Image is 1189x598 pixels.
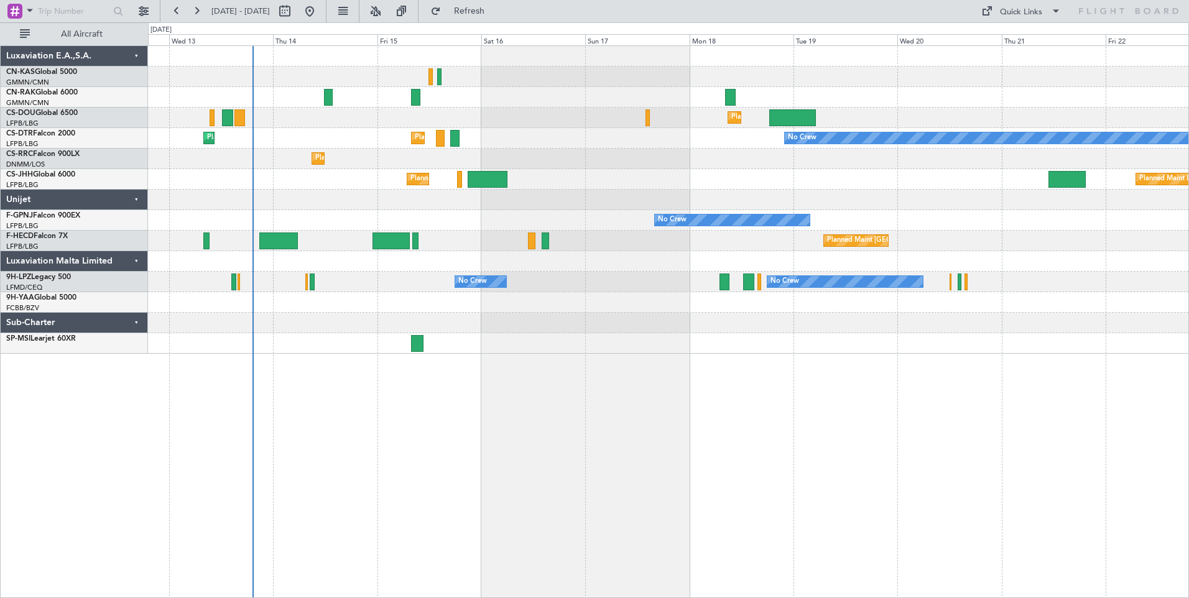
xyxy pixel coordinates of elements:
span: SP-MSI [6,335,30,343]
span: CS-DTR [6,130,33,137]
div: Sat 16 [481,34,585,45]
a: DNMM/LOS [6,160,45,169]
a: CS-DOUGlobal 6500 [6,109,78,117]
span: F-HECD [6,232,34,240]
div: Planned Maint Sofia [207,129,271,147]
a: CS-RRCFalcon 900LX [6,150,80,158]
div: Mon 18 [690,34,793,45]
div: No Crew [770,272,799,291]
div: Quick Links [1000,6,1042,19]
span: CS-JHH [6,171,33,178]
a: F-GPNJFalcon 900EX [6,212,80,219]
div: No Crew [788,129,817,147]
a: LFMD/CEQ [6,283,42,292]
div: Planned Maint [GEOGRAPHIC_DATA] ([GEOGRAPHIC_DATA]) [410,170,606,188]
a: GMMN/CMN [6,78,49,87]
div: Planned Maint [GEOGRAPHIC_DATA] ([GEOGRAPHIC_DATA]) [731,108,927,127]
button: All Aircraft [14,24,135,44]
div: Planned Maint [GEOGRAPHIC_DATA] ([GEOGRAPHIC_DATA]) [827,231,1023,250]
a: LFPB/LBG [6,139,39,149]
a: CS-DTRFalcon 2000 [6,130,75,137]
a: LFPB/LBG [6,119,39,128]
a: F-HECDFalcon 7X [6,232,68,240]
a: FCBB/BZV [6,303,39,313]
button: Refresh [425,1,499,21]
a: 9H-LPZLegacy 500 [6,274,71,281]
div: Planned Maint [GEOGRAPHIC_DATA] ([GEOGRAPHIC_DATA]) [415,129,611,147]
div: Tue 19 [793,34,897,45]
a: GMMN/CMN [6,98,49,108]
div: Planned Maint Lagos ([PERSON_NAME]) [315,149,444,168]
input: Trip Number [38,2,109,21]
div: Sun 17 [585,34,689,45]
span: CS-DOU [6,109,35,117]
div: Thu 21 [1002,34,1106,45]
a: CS-JHHGlobal 6000 [6,171,75,178]
span: CN-KAS [6,68,35,76]
div: Thu 14 [273,34,377,45]
span: [DATE] - [DATE] [211,6,270,17]
a: 9H-YAAGlobal 5000 [6,294,76,301]
span: Refresh [443,7,496,16]
div: Wed 13 [169,34,273,45]
a: LFPB/LBG [6,242,39,251]
span: All Aircraft [32,30,131,39]
span: CN-RAK [6,89,35,96]
div: No Crew [658,211,687,229]
span: 9H-YAA [6,294,34,301]
a: CN-RAKGlobal 6000 [6,89,78,96]
div: Fri 15 [377,34,481,45]
span: CS-RRC [6,150,33,158]
div: [DATE] [150,25,172,35]
div: No Crew [458,272,487,291]
div: Wed 20 [897,34,1001,45]
span: F-GPNJ [6,212,33,219]
button: Quick Links [975,1,1067,21]
a: LFPB/LBG [6,221,39,231]
a: LFPB/LBG [6,180,39,190]
span: 9H-LPZ [6,274,31,281]
a: SP-MSILearjet 60XR [6,335,76,343]
a: CN-KASGlobal 5000 [6,68,77,76]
